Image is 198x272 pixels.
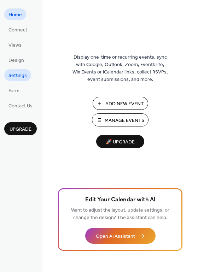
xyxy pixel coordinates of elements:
a: Home [4,8,26,20]
a: Settings [4,69,31,81]
span: Edit Your Calendar with AI [85,195,156,205]
span: Views [8,42,22,49]
button: Add New Event [93,97,148,110]
span: Contact Us [8,102,33,110]
button: 🚀 Upgrade [96,135,144,148]
a: Connect [4,24,31,35]
span: Upgrade [10,126,31,133]
span: Connect [8,26,27,34]
span: Manage Events [105,117,144,124]
span: Open AI Assistant [96,233,135,240]
span: Display one-time or recurring events, sync with Google, Outlook, Zoom, Eventbrite, Wix Events or ... [72,54,168,83]
span: Home [8,11,22,19]
button: Upgrade [4,122,37,135]
a: Views [4,39,26,51]
button: Open AI Assistant [85,228,156,244]
span: Design [8,57,24,64]
button: Manage Events [92,113,148,126]
span: Settings [8,72,27,79]
span: 🚀 Upgrade [100,137,140,147]
a: Contact Us [4,100,37,111]
span: Form [8,87,19,95]
a: Design [4,54,28,66]
span: Add New Event [105,100,144,108]
a: Form [4,84,24,96]
span: Want to adjust the layout, update settings, or change the design? The assistant can help. [71,206,169,223]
